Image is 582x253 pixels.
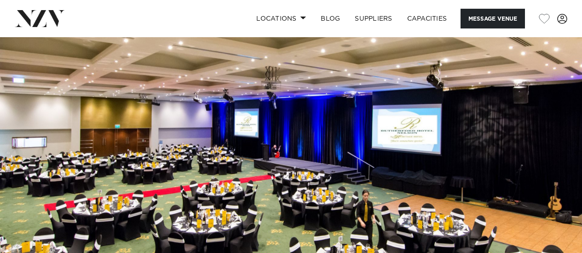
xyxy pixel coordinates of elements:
a: Capacities [400,9,455,28]
a: SUPPLIERS [347,9,399,28]
a: BLOG [313,9,347,28]
img: nzv-logo.png [15,10,65,27]
a: Locations [249,9,313,28]
button: Message Venue [461,9,525,28]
